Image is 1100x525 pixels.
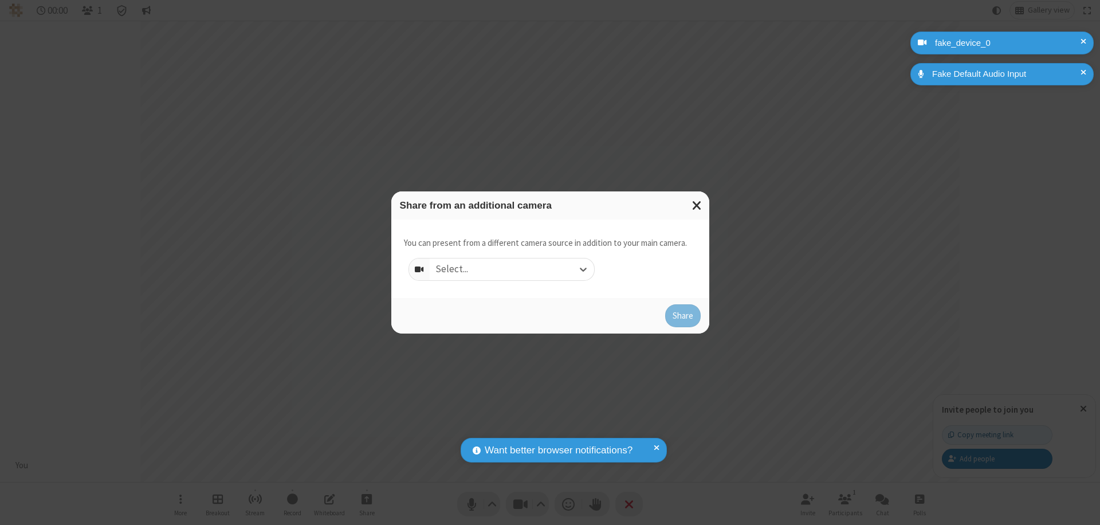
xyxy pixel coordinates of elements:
[685,191,709,220] button: Close modal
[404,237,687,250] p: You can present from a different camera source in addition to your main camera.
[485,443,632,458] span: Want better browser notifications?
[931,37,1085,50] div: fake_device_0
[928,68,1085,81] div: Fake Default Audio Input
[665,304,701,327] button: Share
[400,200,701,211] h3: Share from an additional camera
